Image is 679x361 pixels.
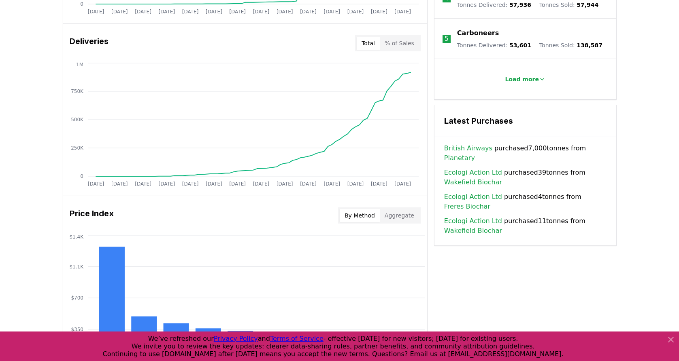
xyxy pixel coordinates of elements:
a: Carboneers [457,28,499,38]
tspan: [DATE] [371,181,387,187]
tspan: 0 [80,173,83,179]
tspan: $700 [71,295,83,301]
a: British Airways [444,144,492,153]
h3: Deliveries [70,35,109,51]
tspan: [DATE] [206,9,222,15]
p: Load more [505,75,539,83]
h3: Price Index [70,207,114,224]
p: Tonnes Delivered : [457,41,531,49]
a: Ecologi Action Ltd [444,192,502,202]
tspan: $1.4K [69,234,84,240]
tspan: $350 [71,327,83,332]
tspan: [DATE] [87,181,104,187]
tspan: [DATE] [87,9,104,15]
a: Ecologi Action Ltd [444,216,502,226]
span: purchased 39 tonnes from [444,168,607,187]
tspan: [DATE] [347,181,364,187]
button: % of Sales [380,37,419,50]
span: purchased 11 tonnes from [444,216,607,236]
tspan: 750K [71,89,84,94]
tspan: [DATE] [276,181,293,187]
p: Tonnes Sold : [539,1,598,9]
tspan: [DATE] [253,9,269,15]
span: purchased 4 tonnes from [444,192,607,211]
tspan: [DATE] [158,9,175,15]
tspan: [DATE] [300,9,317,15]
tspan: [DATE] [347,9,364,15]
button: Total [357,37,380,50]
tspan: [DATE] [111,181,128,187]
span: 53,601 [509,42,531,49]
tspan: [DATE] [206,181,222,187]
span: 57,936 [509,2,531,8]
tspan: [DATE] [229,181,246,187]
tspan: [DATE] [371,9,387,15]
tspan: [DATE] [276,9,293,15]
a: Ecologi Action Ltd [444,168,502,177]
tspan: [DATE] [253,181,269,187]
tspan: [DATE] [158,181,175,187]
tspan: [DATE] [229,9,246,15]
tspan: [DATE] [182,9,198,15]
a: Freres Biochar [444,202,490,211]
tspan: 250K [71,145,84,151]
span: 138,587 [577,42,602,49]
tspan: [DATE] [111,9,128,15]
a: Wakefield Biochar [444,226,502,236]
p: 5 [445,34,449,44]
tspan: [DATE] [135,9,151,15]
tspan: [DATE] [324,9,340,15]
span: 57,944 [577,2,598,8]
tspan: [DATE] [394,181,411,187]
span: purchased 7,000 tonnes from [444,144,607,163]
button: By Method [340,209,380,222]
tspan: 0 [80,1,83,7]
tspan: 1M [76,62,83,68]
tspan: [DATE] [182,181,198,187]
h3: Latest Purchases [444,115,607,127]
tspan: [DATE] [300,181,317,187]
a: Wakefield Biochar [444,177,502,187]
a: Planetary [444,153,475,163]
button: Aggregate [380,209,419,222]
tspan: [DATE] [135,181,151,187]
p: Tonnes Sold : [539,41,602,49]
tspan: [DATE] [394,9,411,15]
p: Tonnes Delivered : [457,1,531,9]
tspan: 500K [71,117,84,122]
button: Load more [498,71,552,87]
tspan: $1.1K [69,264,84,270]
tspan: [DATE] [324,181,340,187]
